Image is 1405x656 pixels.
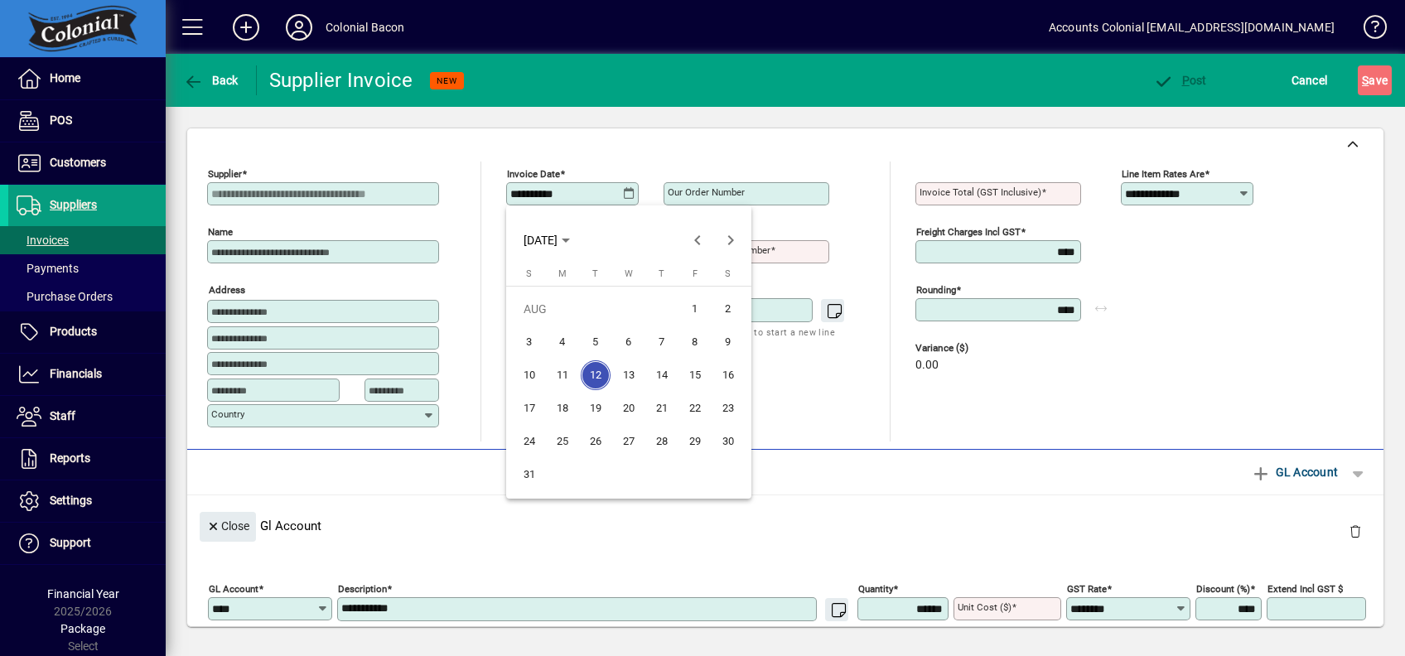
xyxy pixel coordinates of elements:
span: 13 [614,360,644,390]
span: 22 [680,393,710,423]
button: Mon Aug 11 2025 [546,359,579,392]
span: 12 [581,360,611,390]
button: Mon Aug 18 2025 [546,392,579,425]
span: T [592,268,598,279]
button: Thu Aug 21 2025 [645,392,678,425]
span: W [625,268,633,279]
button: Sun Aug 10 2025 [513,359,546,392]
span: 7 [647,327,677,357]
span: 5 [581,327,611,357]
button: Tue Aug 19 2025 [579,392,612,425]
button: Thu Aug 14 2025 [645,359,678,392]
button: Fri Aug 22 2025 [678,392,712,425]
button: Sat Aug 09 2025 [712,326,745,359]
span: 15 [680,360,710,390]
td: AUG [513,292,678,326]
button: Sun Aug 24 2025 [513,425,546,458]
button: Fri Aug 08 2025 [678,326,712,359]
span: 18 [548,393,577,423]
span: 11 [548,360,577,390]
button: Sun Aug 17 2025 [513,392,546,425]
button: Wed Aug 06 2025 [612,326,645,359]
button: Fri Aug 29 2025 [678,425,712,458]
button: Sat Aug 16 2025 [712,359,745,392]
span: 9 [713,327,743,357]
button: Next month [714,224,747,257]
button: Tue Aug 26 2025 [579,425,612,458]
button: Thu Aug 28 2025 [645,425,678,458]
span: 31 [514,460,544,490]
span: 16 [713,360,743,390]
button: Mon Aug 25 2025 [546,425,579,458]
span: 24 [514,427,544,456]
span: 30 [713,427,743,456]
span: 23 [713,393,743,423]
button: Sat Aug 30 2025 [712,425,745,458]
button: Fri Aug 15 2025 [678,359,712,392]
button: Fri Aug 01 2025 [678,292,712,326]
button: Tue Aug 12 2025 [579,359,612,392]
button: Choose month and year [517,225,577,255]
span: 17 [514,393,544,423]
span: 10 [514,360,544,390]
span: 26 [581,427,611,456]
button: Sat Aug 23 2025 [712,392,745,425]
span: 8 [680,327,710,357]
span: 3 [514,327,544,357]
span: 20 [614,393,644,423]
button: Wed Aug 13 2025 [612,359,645,392]
span: 29 [680,427,710,456]
span: F [693,268,698,279]
span: 6 [614,327,644,357]
button: Mon Aug 04 2025 [546,326,579,359]
button: Tue Aug 05 2025 [579,326,612,359]
span: 14 [647,360,677,390]
button: Wed Aug 27 2025 [612,425,645,458]
span: T [659,268,664,279]
button: Sun Aug 03 2025 [513,326,546,359]
button: Wed Aug 20 2025 [612,392,645,425]
span: 19 [581,393,611,423]
span: 21 [647,393,677,423]
button: Sat Aug 02 2025 [712,292,745,326]
span: M [558,268,567,279]
span: 28 [647,427,677,456]
span: S [725,268,731,279]
span: [DATE] [524,234,558,247]
span: 27 [614,427,644,456]
span: 25 [548,427,577,456]
button: Previous month [681,224,714,257]
span: 2 [713,294,743,324]
button: Thu Aug 07 2025 [645,326,678,359]
span: S [526,268,532,279]
button: Sun Aug 31 2025 [513,458,546,491]
span: 4 [548,327,577,357]
span: 1 [680,294,710,324]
